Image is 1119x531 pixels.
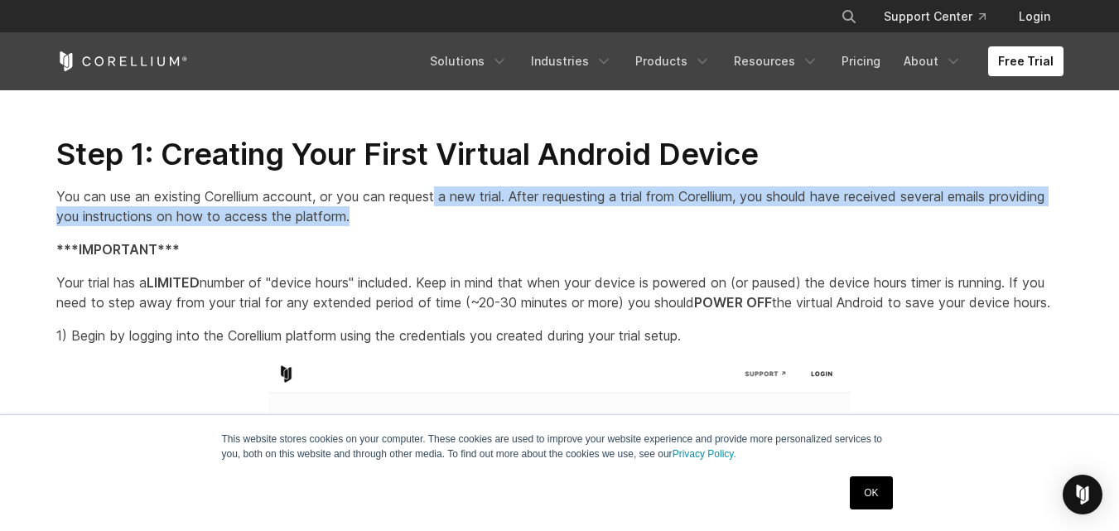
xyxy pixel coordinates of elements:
a: About [894,46,972,76]
a: Support Center [871,2,999,31]
a: Free Trial [988,46,1064,76]
a: Login [1006,2,1064,31]
a: OK [850,476,892,509]
p: 1) Begin by logging into the Corellium platform using the credentials you created during your tri... [56,326,1064,345]
h2: Step 1: Creating Your First Virtual Android Device [56,136,1064,173]
div: Open Intercom Messenger [1063,475,1102,514]
button: Search [834,2,864,31]
strong: POWER OFF [694,294,772,311]
a: Resources [724,46,828,76]
a: Products [625,46,721,76]
a: Corellium Home [56,51,188,71]
a: Pricing [832,46,890,76]
p: You can use an existing Corellium account, or you can request a new trial. After requesting a tri... [56,186,1064,226]
a: Industries [521,46,622,76]
a: Solutions [420,46,518,76]
p: This website stores cookies on your computer. These cookies are used to improve your website expe... [222,432,898,461]
div: Navigation Menu [420,46,1064,76]
a: Privacy Policy. [673,448,736,460]
strong: LIMITED [147,274,200,291]
p: Your trial has a number of "device hours" included. Keep in mind that when your device is powered... [56,273,1064,312]
div: Navigation Menu [821,2,1064,31]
